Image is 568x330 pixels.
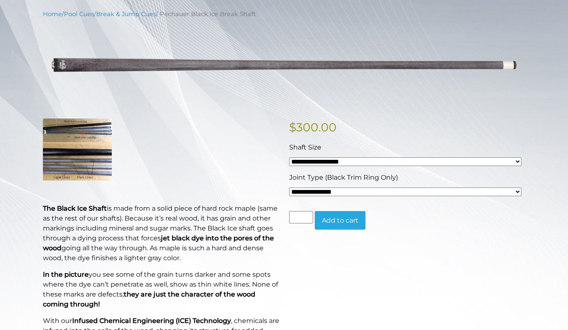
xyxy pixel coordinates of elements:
[43,204,107,212] strong: The Black Ice Shaft
[96,10,156,18] a: Break & Jump Cues
[289,120,296,134] span: $
[289,120,337,134] bdi: 300.00
[43,234,274,252] b: jet black dye into the pores of the wood
[289,173,398,181] span: Joint Type (Black Trim Ring Only)
[64,10,94,18] a: Pool Cues
[43,9,526,19] nav: Breadcrumb
[289,143,321,151] span: Shaft Size
[43,204,279,263] p: is made from a solid piece of hard rock maple (same as the rest of our shafts). Because it’s real...
[43,270,279,309] p: you see some of the grain turns darker and some spots where the dye can’t penetrate as well, show...
[315,211,365,230] button: Add to cart
[43,10,62,18] a: Home
[72,317,231,325] strong: Infused Chemical Engineering (ICE) Technology
[43,25,526,105] img: pechauer-black-ice-break-shaft-lightened.png
[289,211,313,223] input: Product quantity
[43,271,89,278] strong: In the picture
[43,290,255,308] strong: they are just the character of the wood coming through!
